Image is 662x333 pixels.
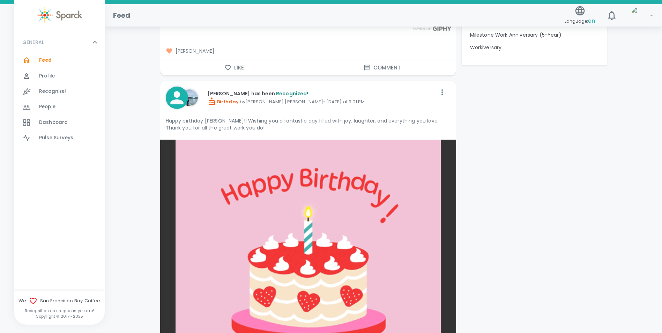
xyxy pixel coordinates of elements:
button: Like [160,60,308,75]
p: Recognition as unique as you are! [14,308,105,313]
p: Workiversary [470,44,598,51]
button: Language:en [562,3,598,28]
img: Powered by GIPHY [411,26,453,31]
span: [PERSON_NAME] [166,47,451,54]
a: Pulse Surveys [14,130,105,146]
span: en [588,17,595,25]
p: [PERSON_NAME] has been [208,90,437,97]
div: GENERAL [14,32,105,53]
a: Recognize! [14,84,105,99]
span: We San Francisco Bay Coffee [14,297,105,305]
h1: Feed [113,10,131,21]
span: Language: [565,16,595,26]
img: Picture of David [631,7,648,24]
span: Feed [39,57,52,64]
span: Recognized! [276,90,308,97]
p: Milestone Work Anniversary (5-Year) [470,31,598,38]
p: Happy birthday [PERSON_NAME]!! Wishing you a fantastic day filled with joy, laughter, and everyth... [166,117,451,131]
p: GENERAL [22,39,44,46]
div: GENERAL [14,53,105,148]
a: Feed [14,53,105,68]
p: Copyright © 2017 - 2025 [14,313,105,319]
span: Pulse Surveys [39,134,73,141]
button: Comment [308,60,456,75]
span: People [39,103,55,110]
p: by [PERSON_NAME] [PERSON_NAME] • [DATE] at 9:21 PM [208,97,437,105]
a: Profile [14,68,105,84]
a: Sparck logo [14,7,105,23]
span: Profile [39,73,55,80]
span: Recognize! [39,88,66,95]
a: People [14,99,105,114]
img: Sparck logo [37,7,82,23]
span: Dashboard [39,119,68,126]
img: Picture of Anna Belle Heredia [181,89,198,106]
span: Birthday [208,98,239,105]
a: Dashboard [14,115,105,130]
